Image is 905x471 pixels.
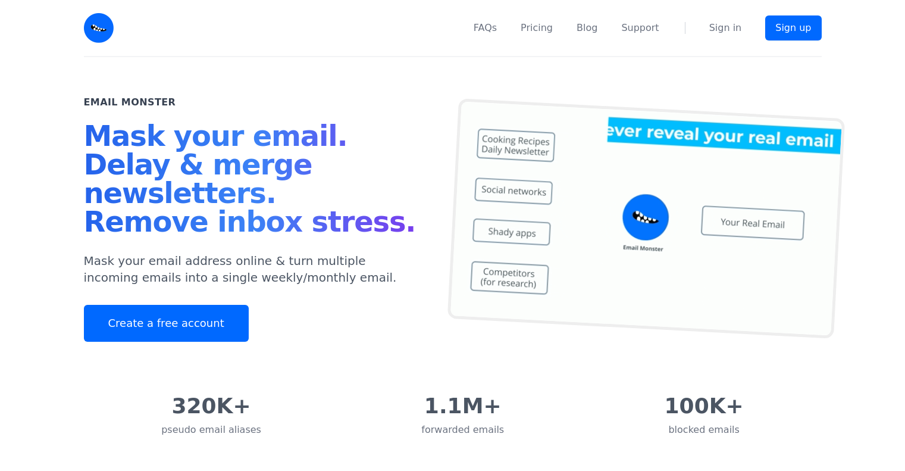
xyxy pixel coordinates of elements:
a: Pricing [521,21,553,35]
a: Sign in [709,21,742,35]
div: 1.1M+ [421,394,504,418]
a: Sign up [765,15,821,40]
div: forwarded emails [421,423,504,437]
a: Create a free account [84,305,249,342]
div: 320K+ [161,394,261,418]
img: temp mail, free temporary mail, Temporary Email [447,98,844,339]
h2: Email Monster [84,95,176,110]
img: Email Monster [84,13,114,43]
h1: Mask your email. Delay & merge newsletters. Remove inbox stress. [84,121,424,241]
a: FAQs [474,21,497,35]
div: blocked emails [665,423,744,437]
div: pseudo email aliases [161,423,261,437]
div: 100K+ [665,394,744,418]
a: Blog [577,21,597,35]
p: Mask your email address online & turn multiple incoming emails into a single weekly/monthly email. [84,252,424,286]
a: Support [621,21,659,35]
